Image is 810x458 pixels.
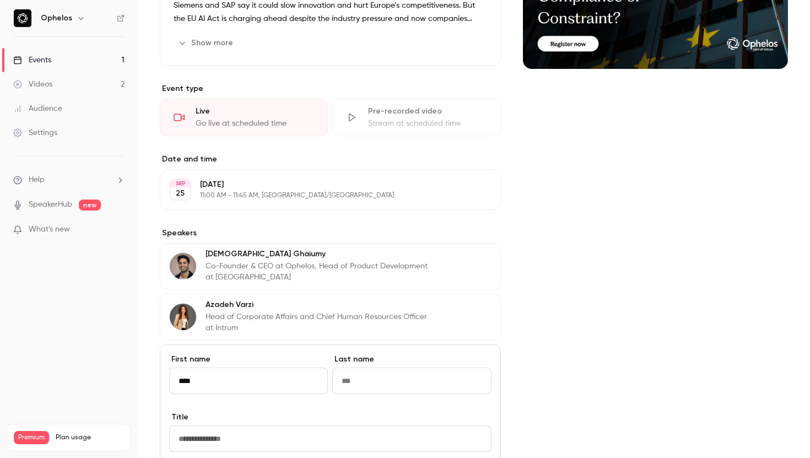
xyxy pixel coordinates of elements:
div: Videos [13,79,52,90]
img: Amon Ghaiumy [170,253,196,279]
a: SpeakerHub [29,199,72,211]
div: Amon Ghaiumy[DEMOGRAPHIC_DATA] GhaiumyCo-Founder & CEO at Ophelos, Head of Product Development at... [160,243,501,289]
span: new [79,200,101,211]
img: Azadeh Varzi [170,304,196,330]
div: Stream at scheduled time [368,118,487,129]
div: Pre-recorded video [368,106,487,117]
label: Speakers [160,228,501,239]
p: 11:00 AM - 11:45 AM, [GEOGRAPHIC_DATA]/[GEOGRAPHIC_DATA] [200,191,442,200]
span: What's new [29,224,70,235]
p: Event type [160,83,501,94]
div: Events [13,55,51,66]
span: Premium [14,431,49,444]
div: Azadeh VarziAzadeh VarziHead of Corporate Affairs and Chief Human Resources Officer at Intrum [160,294,501,340]
button: Show more [174,34,240,52]
div: LiveGo live at scheduled time [160,99,328,136]
label: First name [169,354,328,365]
p: Co-Founder & CEO at Ophelos, Head of Product Development at [GEOGRAPHIC_DATA] [206,261,429,283]
li: help-dropdown-opener [13,174,125,186]
p: [DEMOGRAPHIC_DATA] Ghaiumy [206,249,429,260]
label: Date and time [160,154,501,165]
div: Settings [13,127,57,138]
label: Last name [332,354,491,365]
span: Help [29,174,45,186]
h6: Ophelos [41,13,72,24]
div: Go live at scheduled time [196,118,314,129]
img: Ophelos [14,9,31,27]
p: 25 [176,188,185,199]
div: Pre-recorded videoStream at scheduled time [332,99,500,136]
p: [DATE] [200,179,442,190]
label: Title [169,412,492,423]
span: Plan usage [56,433,124,442]
div: Live [196,106,314,117]
p: Azadeh Varzi [206,299,429,310]
div: Audience [13,103,62,114]
p: Head of Corporate Affairs and Chief Human Resources Officer at Intrum [206,311,429,333]
div: SEP [170,180,190,187]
